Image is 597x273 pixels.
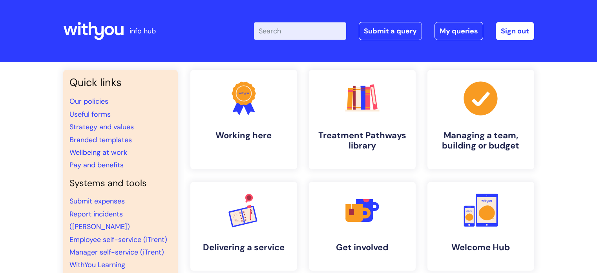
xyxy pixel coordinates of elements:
h4: Treatment Pathways library [315,130,409,151]
h4: Working here [197,130,291,141]
a: WithYou Learning [69,260,125,269]
a: Pay and benefits [69,160,124,170]
a: My queries [435,22,483,40]
p: info hub [130,25,156,37]
a: Useful forms [69,110,111,119]
h3: Quick links [69,76,172,89]
a: Get involved [309,182,416,271]
h4: Welcome Hub [434,242,528,253]
h4: Get involved [315,242,409,253]
a: Sign out [496,22,534,40]
a: Submit expenses [69,196,125,206]
a: Branded templates [69,135,132,145]
input: Search [254,22,346,40]
h4: Managing a team, building or budget [434,130,528,151]
h4: Delivering a service [197,242,291,253]
a: Delivering a service [190,182,297,271]
a: Managing a team, building or budget [427,70,534,169]
h4: Systems and tools [69,178,172,189]
a: Treatment Pathways library [309,70,416,169]
a: Submit a query [359,22,422,40]
a: Welcome Hub [427,182,534,271]
a: Manager self-service (iTrent) [69,247,164,257]
a: Employee self-service (iTrent) [69,235,167,244]
a: Our policies [69,97,108,106]
a: Strategy and values [69,122,134,132]
a: Report incidents ([PERSON_NAME]) [69,209,130,231]
a: Wellbeing at work [69,148,127,157]
div: | - [254,22,534,40]
a: Working here [190,70,297,169]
